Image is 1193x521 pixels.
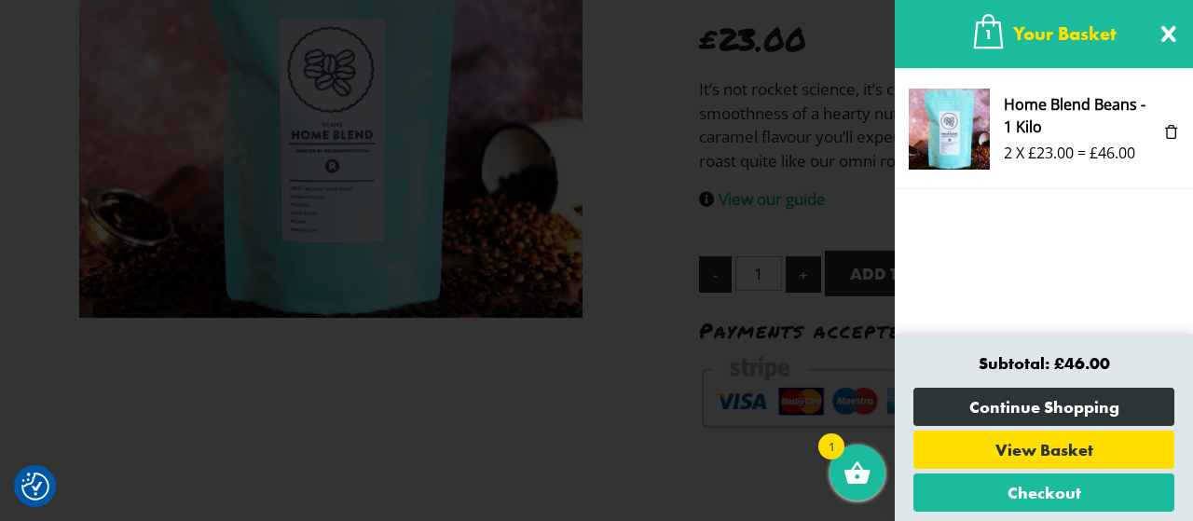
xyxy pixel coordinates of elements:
span: £ [1054,352,1064,374]
span: £ [1028,142,1036,164]
span: Subtotal [979,352,1054,374]
bdi: 46.00 [1090,143,1135,163]
span: = [1077,142,1086,164]
span: £ [1090,142,1098,164]
span: Your Basket [1013,20,1117,48]
span: 1 [818,433,844,459]
a: Continue Shopping [913,388,1174,426]
img: Revisit consent button [21,473,49,500]
bdi: 23.00 [1028,143,1074,163]
span: X [1016,142,1024,164]
span: 2 [1004,142,1012,164]
button: Consent Preferences [21,473,49,500]
a: View Basket [913,431,1174,469]
img: Relish Home Blend Coffee Beans [909,89,990,170]
a: Home Blend Beans - 1 Kilo [1004,94,1145,137]
bdi: 46.00 [1054,352,1110,374]
a: Checkout [913,473,1174,512]
span: 1 [971,14,1006,56]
